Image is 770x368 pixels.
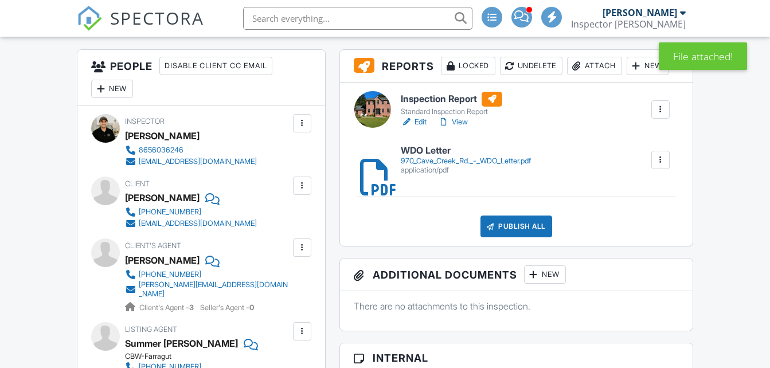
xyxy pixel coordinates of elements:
[571,18,686,30] div: Inspector Cluseau
[77,6,102,31] img: The Best Home Inspection Software - Spectora
[401,92,502,107] h6: Inspection Report
[441,57,495,75] div: Locked
[139,280,290,299] div: [PERSON_NAME][EMAIL_ADDRESS][DOMAIN_NAME]
[139,270,201,279] div: [PHONE_NUMBER]
[125,325,177,334] span: Listing Agent
[340,50,693,83] h3: Reports
[125,127,200,144] div: [PERSON_NAME]
[500,57,562,75] div: Undelete
[401,116,427,128] a: Edit
[125,117,165,126] span: Inspector
[401,166,531,175] div: application/pdf
[159,57,272,75] div: Disable Client CC Email
[438,116,468,128] a: View
[125,241,181,250] span: Client's Agent
[139,219,257,228] div: [EMAIL_ADDRESS][DOMAIN_NAME]
[91,80,133,98] div: New
[139,146,183,155] div: 8656036246
[189,303,194,312] strong: 3
[200,303,254,312] span: Seller's Agent -
[139,303,196,312] span: Client's Agent -
[340,259,693,291] h3: Additional Documents
[125,206,257,218] a: [PHONE_NUMBER]
[77,15,204,40] a: SPECTORA
[125,252,200,269] div: [PERSON_NAME]
[401,107,502,116] div: Standard Inspection Report
[125,144,257,156] a: 8656036246
[603,7,677,18] div: [PERSON_NAME]
[125,269,290,280] a: [PHONE_NUMBER]
[480,216,552,237] div: Publish All
[627,57,669,75] div: New
[125,352,266,361] div: CBW-Farragut
[125,335,238,352] div: Summer [PERSON_NAME]
[567,57,622,75] div: Attach
[125,189,200,206] div: [PERSON_NAME]
[243,7,472,30] input: Search everything...
[401,156,531,166] div: 970_Cave_Creek_Rd._-_WDO_Letter.pdf
[401,146,531,156] h6: WDO Letter
[125,280,290,299] a: [PERSON_NAME][EMAIL_ADDRESS][DOMAIN_NAME]
[249,303,254,312] strong: 0
[659,42,747,70] div: File attached!
[354,300,679,312] p: There are no attachments to this inspection.
[139,157,257,166] div: [EMAIL_ADDRESS][DOMAIN_NAME]
[125,218,257,229] a: [EMAIL_ADDRESS][DOMAIN_NAME]
[139,208,201,217] div: [PHONE_NUMBER]
[401,92,502,117] a: Inspection Report Standard Inspection Report
[125,156,257,167] a: [EMAIL_ADDRESS][DOMAIN_NAME]
[77,50,325,105] h3: People
[524,265,566,284] div: New
[125,179,150,188] span: Client
[401,146,531,175] a: WDO Letter 970_Cave_Creek_Rd._-_WDO_Letter.pdf application/pdf
[110,6,204,30] span: SPECTORA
